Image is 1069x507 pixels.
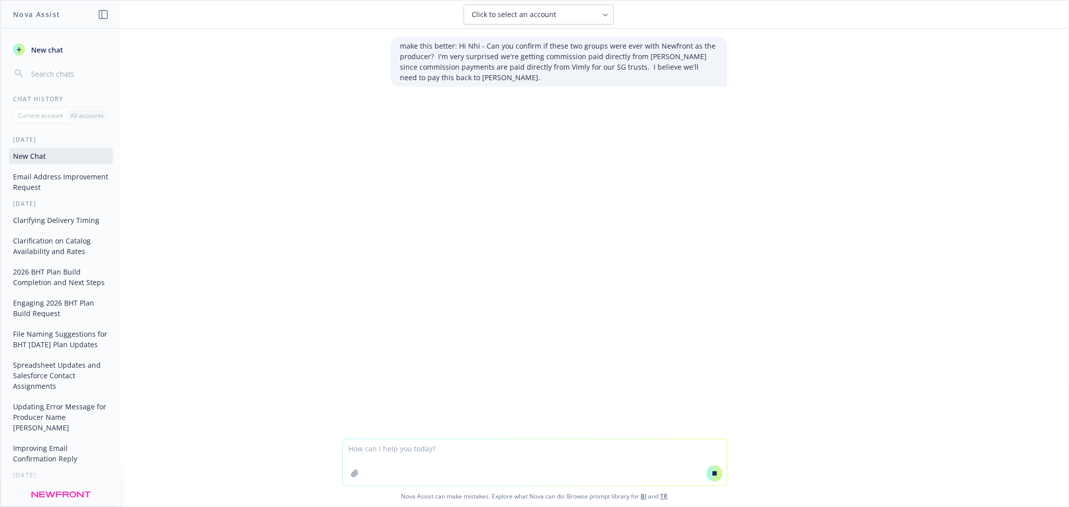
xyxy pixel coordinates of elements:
button: Clarification on Catalog Availability and Rates [9,232,113,260]
button: 2026 BHT Plan Build Completion and Next Steps [9,264,113,291]
p: Current account [18,111,63,120]
button: Spreadsheet Updates and Salesforce Contact Assignments [9,357,113,394]
h1: Nova Assist [13,9,60,20]
div: [DATE] [1,471,121,479]
p: All accounts [70,111,104,120]
button: File Naming Suggestions for BHT [DATE] Plan Updates [9,326,113,353]
button: Engaging 2026 BHT Plan Build Request [9,295,113,322]
span: Nova Assist can make mistakes. Explore what Nova can do: Browse prompt library for and [5,486,1064,506]
p: make this better: Hi Nhi - Can you confirm if these two groups were ever with Newfront as the pro... [400,41,717,83]
input: Search chats [29,67,109,81]
button: Click to select an account [464,5,614,25]
a: BI [641,492,647,500]
a: TR [661,492,668,500]
button: Improving Email Confirmation Reply [9,440,113,467]
button: Email Address Improvement Request [9,168,113,195]
button: Updating Error Message for Producer Name [PERSON_NAME] [9,398,113,436]
button: New Chat [9,148,113,164]
div: [DATE] [1,135,121,144]
span: New chat [29,45,63,55]
button: New chat [9,41,113,59]
button: Clarifying Delivery Timing [9,212,113,228]
div: [DATE] [1,199,121,208]
span: Click to select an account [472,10,557,20]
div: Chat History [1,95,121,103]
